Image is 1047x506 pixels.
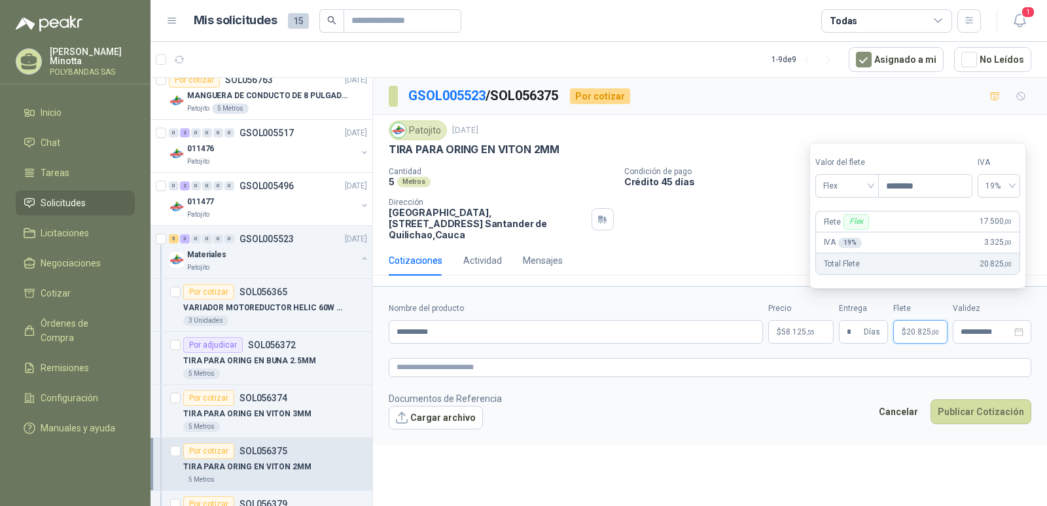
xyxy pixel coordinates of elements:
[225,75,273,84] p: SOL056763
[824,258,860,270] p: Total Flete
[183,390,234,406] div: Por cotizar
[849,47,944,72] button: Asignado a mi
[389,207,586,240] p: [GEOGRAPHIC_DATA], [STREET_ADDRESS] Santander de Quilichao , Cauca
[16,281,135,306] a: Cotizar
[16,251,135,276] a: Negociaciones
[16,355,135,380] a: Remisiones
[212,103,249,114] div: 5 Metros
[41,166,69,180] span: Tareas
[781,328,814,336] span: 58.125
[224,181,234,190] div: 0
[183,461,311,473] p: TIRA PARA ORING EN VITON 2MM
[169,128,179,137] div: 0
[397,177,431,187] div: Metros
[624,167,1042,176] p: Condición de pago
[41,361,89,375] span: Remisiones
[169,252,185,268] img: Company Logo
[180,128,190,137] div: 2
[16,311,135,350] a: Órdenes de Compra
[931,329,939,336] span: ,00
[391,123,406,137] img: Company Logo
[824,236,862,249] p: IVA
[463,253,502,268] div: Actividad
[843,214,869,230] div: Flex
[893,320,948,344] p: $ 20.825,00
[931,399,1031,424] button: Publicar Cotización
[191,181,201,190] div: 0
[183,284,234,300] div: Por cotizar
[815,156,878,169] label: Valor del flete
[345,74,367,86] p: [DATE]
[16,160,135,185] a: Tareas
[327,16,336,25] span: search
[389,143,559,156] p: TIRA PARA ORING EN VITON 2MM
[169,199,185,215] img: Company Logo
[389,176,395,187] p: 5
[978,156,1020,169] label: IVA
[408,88,486,103] a: GSOL005523
[183,422,220,432] div: 5 Metros
[41,391,98,405] span: Configuración
[984,236,1012,249] span: 3.325
[389,302,763,315] label: Nombre del producto
[240,446,287,456] p: SOL056375
[187,156,209,167] p: Patojito
[345,180,367,192] p: [DATE]
[452,124,478,137] p: [DATE]
[872,399,925,424] button: Cancelar
[41,286,71,300] span: Cotizar
[16,190,135,215] a: Solicitudes
[183,337,243,353] div: Por adjudicar
[389,198,586,207] p: Dirección
[389,120,447,140] div: Patojito
[191,234,201,244] div: 0
[151,438,372,491] a: Por cotizarSOL056375TIRA PARA ORING EN VITON 2MM5 Metros
[169,72,220,88] div: Por cotizar
[50,47,135,65] p: [PERSON_NAME] Minotta
[954,47,1031,72] button: No Leídos
[202,234,212,244] div: 0
[839,302,888,315] label: Entrega
[187,262,209,273] p: Patojito
[240,128,294,137] p: GSOL005517
[183,408,311,420] p: TIRA PARA ORING EN VITON 3MM
[41,256,101,270] span: Negociaciones
[389,253,442,268] div: Cotizaciones
[202,128,212,137] div: 0
[1008,9,1031,33] button: 1
[953,302,1031,315] label: Validez
[389,391,502,406] p: Documentos de Referencia
[202,181,212,190] div: 0
[985,176,1012,196] span: 19%
[838,238,862,248] div: 19 %
[169,181,179,190] div: 0
[169,231,370,273] a: 5 3 0 0 0 0 GSOL005523[DATE] Company LogoMaterialesPatojito
[1021,6,1035,18] span: 1
[1004,239,1012,246] span: ,00
[1004,218,1012,225] span: ,00
[772,49,838,70] div: 1 - 9 de 9
[41,105,62,120] span: Inicio
[389,406,483,429] button: Cargar archivo
[768,320,834,344] p: $58.125,55
[902,328,906,336] span: $
[194,11,277,30] h1: Mis solicitudes
[169,125,370,167] a: 0 2 0 0 0 0 GSOL005517[DATE] Company Logo011476Patojito
[213,234,223,244] div: 0
[345,233,367,245] p: [DATE]
[169,178,370,220] a: 0 2 0 0 0 0 GSOL005496[DATE] Company Logo011477Patojito
[823,176,871,196] span: Flex
[41,421,115,435] span: Manuales y ayuda
[183,443,234,459] div: Por cotizar
[187,196,214,208] p: 011477
[893,302,948,315] label: Flete
[345,127,367,139] p: [DATE]
[183,302,346,314] p: VARIADOR MOTOREDUCTOR HELIC 60W 110V
[768,302,834,315] label: Precio
[980,215,1012,228] span: 17.500
[151,385,372,438] a: Por cotizarSOL056374TIRA PARA ORING EN VITON 3MM5 Metros
[50,68,135,76] p: POLYBANDAS SAS
[169,234,179,244] div: 5
[169,93,185,109] img: Company Logo
[187,103,209,114] p: Patojito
